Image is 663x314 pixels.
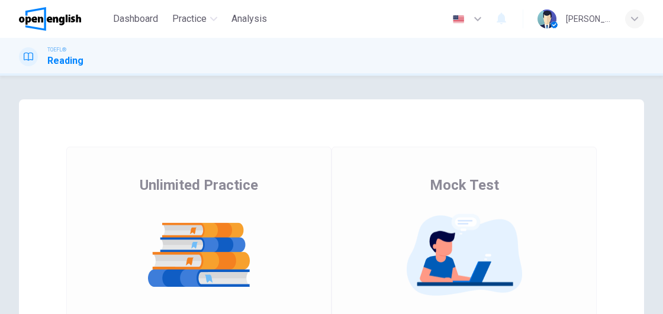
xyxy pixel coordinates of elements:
img: Profile picture [538,9,556,28]
span: Dashboard [113,12,158,26]
img: en [451,15,466,24]
button: Practice [168,8,222,30]
button: Analysis [227,8,272,30]
span: Analysis [231,12,267,26]
span: Mock Test [430,176,499,195]
div: [PERSON_NAME] [PERSON_NAME] [566,12,611,26]
span: Unlimited Practice [140,176,258,195]
span: Practice [172,12,207,26]
span: TOEFL® [47,46,66,54]
button: Dashboard [108,8,163,30]
a: OpenEnglish logo [19,7,108,31]
h1: Reading [47,54,83,68]
img: OpenEnglish logo [19,7,81,31]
